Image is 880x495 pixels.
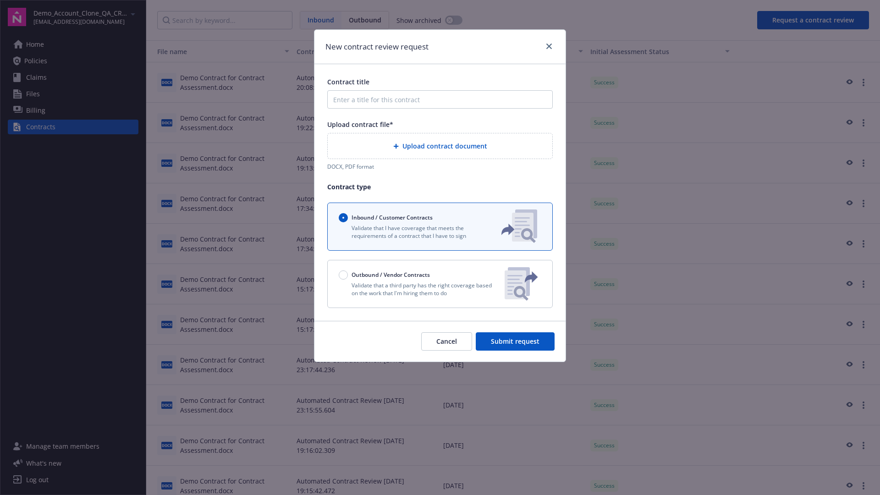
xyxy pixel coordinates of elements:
span: Upload contract file* [327,120,393,129]
span: Submit request [491,337,539,346]
span: Outbound / Vendor Contracts [352,271,430,279]
span: Contract title [327,77,369,86]
h1: New contract review request [325,41,429,53]
div: Upload contract document [327,133,553,159]
button: Cancel [421,332,472,351]
a: close [544,41,555,52]
input: Outbound / Vendor Contracts [339,270,348,280]
p: Contract type [327,182,553,192]
input: Inbound / Customer Contracts [339,213,348,222]
button: Inbound / Customer ContractsValidate that I have coverage that meets the requirements of a contra... [327,203,553,251]
span: Upload contract document [402,141,487,151]
p: Validate that a third party has the right coverage based on the work that I'm hiring them to do [339,281,497,297]
span: Inbound / Customer Contracts [352,214,433,221]
div: DOCX, PDF format [327,163,553,170]
p: Validate that I have coverage that meets the requirements of a contract that I have to sign [339,224,486,240]
input: Enter a title for this contract [327,90,553,109]
span: Cancel [436,337,457,346]
button: Submit request [476,332,555,351]
button: Outbound / Vendor ContractsValidate that a third party has the right coverage based on the work t... [327,260,553,308]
